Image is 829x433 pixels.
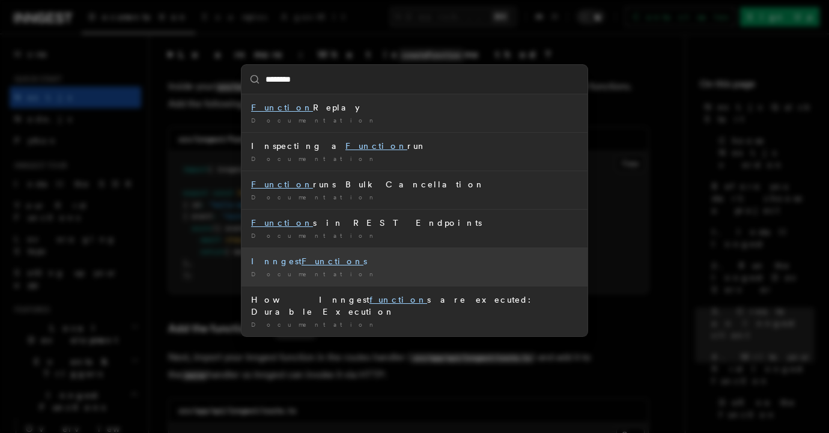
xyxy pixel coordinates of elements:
[251,294,578,318] div: How Inngest s are executed: Durable Execution
[251,117,378,124] span: Documentation
[345,141,407,151] mark: Function
[251,180,313,189] mark: Function
[251,140,578,152] div: Inspecting a run
[251,321,378,328] span: Documentation
[251,103,313,112] mark: Function
[251,270,378,277] span: Documentation
[251,178,578,190] div: runs Bulk Cancellation
[251,255,578,267] div: Inngest s
[251,101,578,114] div: Replay
[251,155,378,162] span: Documentation
[302,256,363,266] mark: Function
[251,217,578,229] div: s in REST Endpoints
[251,218,313,228] mark: Function
[251,193,378,201] span: Documentation
[251,232,378,239] span: Documentation
[369,295,427,304] mark: function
